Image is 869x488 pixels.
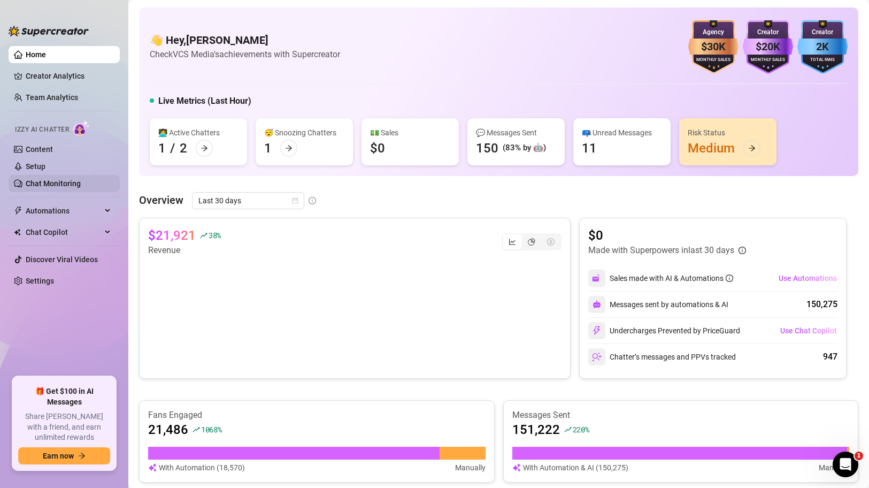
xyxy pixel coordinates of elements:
[797,39,848,55] div: 2K
[528,238,535,246] span: pie-chart
[209,230,221,240] span: 38 %
[797,27,848,37] div: Creator
[148,462,157,474] img: svg%3e
[509,238,516,246] span: line-chart
[588,348,736,365] div: Chatter’s messages and PPVs tracked
[588,227,746,244] article: $0
[512,409,850,421] article: Messages Sent
[743,57,793,64] div: Monthly Sales
[688,57,739,64] div: Monthly Sales
[26,50,46,59] a: Home
[26,202,102,219] span: Automations
[547,238,555,246] span: dollar-circle
[588,244,734,257] article: Made with Superpowers in last 30 days
[743,20,793,74] img: purple-badge-B9DA21FR.svg
[264,140,272,157] div: 1
[592,326,602,335] img: svg%3e
[573,424,589,434] span: 220 %
[582,140,597,157] div: 11
[739,247,746,254] span: info-circle
[512,462,521,474] img: svg%3e
[588,322,740,339] div: Undercharges Prevented by PriceGuard
[512,421,560,438] article: 151,222
[780,322,837,339] button: Use Chat Copilot
[148,244,221,257] article: Revenue
[688,20,739,74] img: bronze-badge-qSZam9Wu.svg
[610,272,733,284] div: Sales made with AI & Automations
[150,33,340,48] h4: 👋 Hey, [PERSON_NAME]
[158,140,166,157] div: 1
[806,298,837,311] div: 150,275
[592,273,602,283] img: svg%3e
[14,207,22,215] span: thunderbolt
[309,197,316,204] span: info-circle
[9,26,89,36] img: logo-BBDzfeDw.svg
[592,352,602,362] img: svg%3e
[18,386,110,407] span: 🎁 Get $100 in AI Messages
[688,127,768,139] div: Risk Status
[150,48,340,61] article: Check VCS Media's achievements with Supercreator
[139,192,183,208] article: Overview
[43,452,74,460] span: Earn now
[833,452,858,477] iframe: Intercom live chat
[148,421,188,438] article: 21,486
[688,27,739,37] div: Agency
[588,296,728,313] div: Messages sent by automations & AI
[455,462,486,474] article: Manually
[502,233,562,250] div: segmented control
[582,127,662,139] div: 📪 Unread Messages
[18,411,110,443] span: Share [PERSON_NAME] with a friend, and earn unlimited rewards
[148,409,486,421] article: Fans Engaged
[158,95,251,108] h5: Live Metrics (Last Hour)
[797,20,848,74] img: blue-badge-DgoSNQY1.svg
[201,144,208,152] span: arrow-right
[158,127,239,139] div: 👩‍💻 Active Chatters
[200,232,207,239] span: rise
[476,140,498,157] div: 150
[564,426,572,433] span: rise
[476,127,556,139] div: 💬 Messages Sent
[14,228,21,236] img: Chat Copilot
[593,300,601,309] img: svg%3e
[159,462,245,474] article: With Automation (18,570)
[26,277,54,285] a: Settings
[797,57,848,64] div: Total Fans
[823,350,837,363] div: 947
[726,274,733,282] span: info-circle
[15,125,69,135] span: Izzy AI Chatter
[148,227,196,244] article: $21,921
[180,140,187,157] div: 2
[292,197,298,204] span: calendar
[26,93,78,102] a: Team Analytics
[201,424,222,434] span: 1068 %
[819,462,849,474] article: Manually
[264,127,344,139] div: 😴 Snoozing Chatters
[198,193,298,209] span: Last 30 days
[370,127,450,139] div: 💵 Sales
[779,274,837,283] span: Use Automations
[193,426,200,433] span: rise
[743,27,793,37] div: Creator
[523,462,628,474] article: With Automation & AI (150,275)
[688,39,739,55] div: $30K
[370,140,385,157] div: $0
[78,452,86,460] span: arrow-right
[26,162,45,171] a: Setup
[855,452,863,460] span: 1
[18,447,110,464] button: Earn nowarrow-right
[26,179,81,188] a: Chat Monitoring
[778,270,837,287] button: Use Automations
[26,255,98,264] a: Discover Viral Videos
[26,67,111,85] a: Creator Analytics
[748,144,756,152] span: arrow-right
[73,120,90,136] img: AI Chatter
[26,145,53,154] a: Content
[780,326,837,335] span: Use Chat Copilot
[503,142,546,155] div: (83% by 🤖)
[285,144,293,152] span: arrow-right
[26,224,102,241] span: Chat Copilot
[743,39,793,55] div: $20K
